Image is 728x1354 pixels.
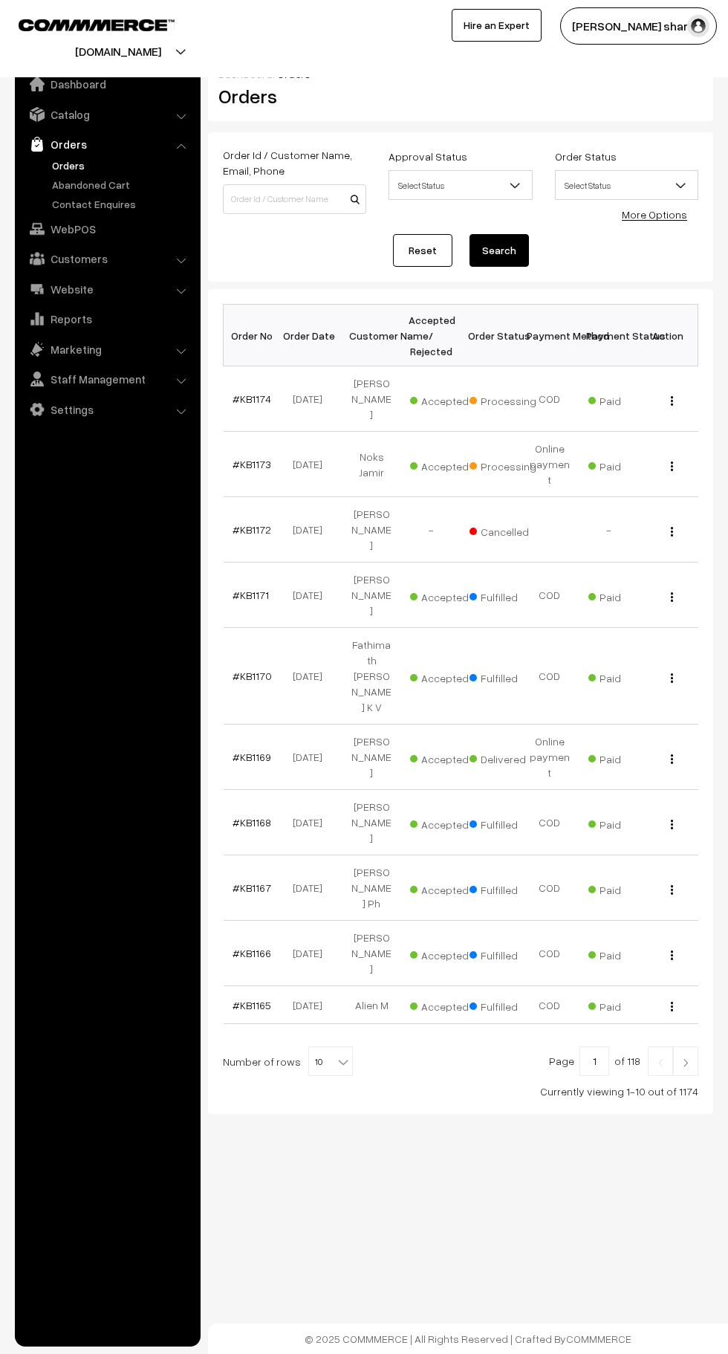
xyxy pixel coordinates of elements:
[671,885,673,895] img: Menu
[520,366,579,432] td: COD
[671,592,673,602] img: Menu
[233,881,271,894] a: #KB1167
[654,1058,667,1067] img: Left
[588,944,663,963] span: Paid
[233,816,271,829] a: #KB1168
[520,986,579,1024] td: COD
[342,855,401,921] td: [PERSON_NAME] Ph
[19,216,195,242] a: WebPOS
[520,563,579,628] td: COD
[342,366,401,432] td: [PERSON_NAME]
[410,667,484,686] span: Accepted
[469,748,544,767] span: Delivered
[588,586,663,605] span: Paid
[671,754,673,764] img: Menu
[401,305,461,366] th: Accepted / Rejected
[282,921,342,986] td: [DATE]
[48,196,195,212] a: Contact Enquires
[282,305,342,366] th: Order Date
[282,563,342,628] td: [DATE]
[452,9,542,42] a: Hire an Expert
[566,1332,631,1345] a: COMMMERCE
[208,1324,728,1354] footer: © 2025 COMMMERCE | All Rights Reserved | Crafted By
[282,628,342,725] td: [DATE]
[520,305,579,366] th: Payment Method
[233,589,269,601] a: #KB1171
[679,1058,692,1067] img: Right
[410,748,484,767] span: Accepted
[469,586,544,605] span: Fulfilled
[282,366,342,432] td: [DATE]
[48,158,195,173] a: Orders
[588,813,663,832] span: Paid
[48,177,195,192] a: Abandoned Cart
[233,751,271,763] a: #KB1169
[671,673,673,683] img: Menu
[549,1055,574,1067] span: Page
[588,667,663,686] span: Paid
[560,7,717,45] button: [PERSON_NAME] sharm…
[579,497,639,563] td: -
[342,790,401,855] td: [PERSON_NAME]
[282,432,342,497] td: [DATE]
[520,432,579,497] td: Online payment
[309,1047,352,1077] span: 10
[410,455,484,474] span: Accepted
[19,101,195,128] a: Catalog
[282,497,342,563] td: [DATE]
[588,878,663,898] span: Paid
[342,497,401,563] td: [PERSON_NAME]
[342,432,401,497] td: Noks Jamir
[19,15,149,33] a: COMMMERCE
[389,149,467,164] label: Approval Status
[410,586,484,605] span: Accepted
[19,19,175,30] img: COMMMERCE
[588,995,663,1014] span: Paid
[555,170,698,200] span: Select Status
[19,336,195,363] a: Marketing
[282,855,342,921] td: [DATE]
[469,234,529,267] button: Search
[223,184,366,214] input: Order Id / Customer Name / Customer Email / Customer Phone
[671,396,673,406] img: Menu
[671,527,673,537] img: Menu
[469,813,544,832] span: Fulfilled
[671,820,673,829] img: Menu
[389,172,531,198] span: Select Status
[19,71,195,97] a: Dashboard
[588,748,663,767] span: Paid
[687,15,709,37] img: user
[19,245,195,272] a: Customers
[622,208,687,221] a: More Options
[19,276,195,302] a: Website
[469,878,544,898] span: Fulfilled
[342,305,401,366] th: Customer Name
[389,170,532,200] span: Select Status
[588,389,663,409] span: Paid
[520,790,579,855] td: COD
[308,1046,353,1076] span: 10
[671,950,673,960] img: Menu
[410,995,484,1014] span: Accepted
[224,305,283,366] th: Order No
[588,455,663,474] span: Paid
[410,878,484,898] span: Accepted
[671,461,673,471] img: Menu
[342,921,401,986] td: [PERSON_NAME]
[218,85,365,108] h2: Orders
[19,305,195,332] a: Reports
[23,33,213,70] button: [DOMAIN_NAME]
[469,944,544,963] span: Fulfilled
[469,520,544,540] span: Cancelled
[401,497,461,563] td: -
[282,986,342,1024] td: [DATE]
[520,628,579,725] td: COD
[282,790,342,855] td: [DATE]
[233,999,271,1011] a: #KB1165
[233,523,271,536] a: #KB1172
[393,234,452,267] a: Reset
[556,172,698,198] span: Select Status
[555,149,617,164] label: Order Status
[614,1055,640,1067] span: of 118
[342,628,401,725] td: Fathimath [PERSON_NAME] K V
